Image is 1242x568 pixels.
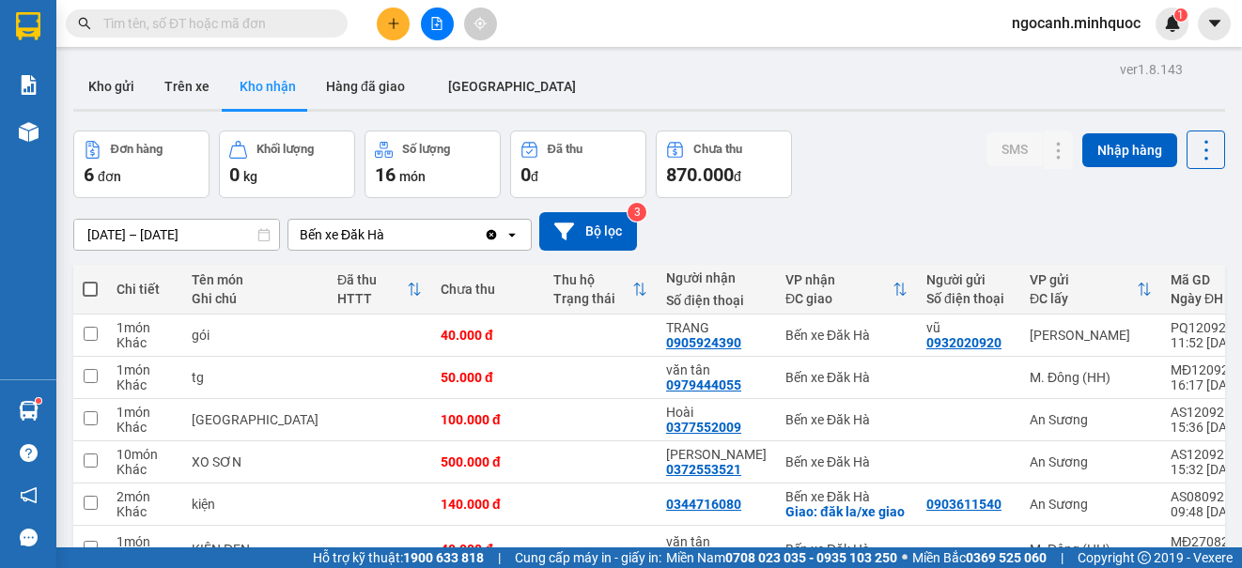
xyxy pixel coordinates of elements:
span: caret-down [1206,15,1223,32]
div: Thu hộ [553,272,632,287]
span: Miền Nam [666,547,897,568]
div: ĐC lấy [1030,291,1137,306]
img: warehouse-icon [19,122,39,142]
svg: open [505,227,520,242]
div: Đã thu [337,272,407,287]
div: SỸ NHUNG [666,447,767,462]
button: Nhập hàng [1082,133,1177,167]
span: file-add [430,17,443,30]
div: Trạng thái [553,291,632,306]
div: 0932020920 [926,335,1001,350]
span: | [498,547,501,568]
div: M. Đông (HH) [1030,370,1152,385]
div: 0905924390 [666,335,741,350]
span: 0 [229,163,240,186]
div: Bến xe Đăk Hà [300,225,384,244]
div: 0344716080 [666,497,741,512]
div: Khác [116,462,173,477]
div: TX [192,412,318,427]
div: 100.000 đ [441,412,535,427]
div: M. Đông (HH) [1030,542,1152,557]
div: Khác [116,504,173,519]
button: caret-down [1198,8,1231,40]
span: đ [531,169,538,184]
svg: Clear value [484,227,499,242]
div: 0377552009 [666,420,741,435]
span: 16 [375,163,396,186]
sup: 1 [1174,8,1188,22]
strong: 0369 525 060 [966,550,1047,565]
span: 870.000 [666,163,734,186]
div: Khối lượng [256,143,314,156]
strong: 1900 633 818 [403,550,484,565]
div: KIỆN ĐEN [192,542,318,557]
div: 1 món [116,362,173,377]
span: 1 [1177,8,1184,22]
span: [GEOGRAPHIC_DATA] [448,79,576,94]
img: icon-new-feature [1164,15,1181,32]
div: Giao: đăk la/xe giao [785,504,908,519]
button: Khối lượng0kg [219,130,355,198]
div: Số điện thoại [666,293,767,308]
button: Hàng đã giao [311,64,420,109]
button: Kho nhận [225,64,311,109]
div: 40.000 đ [441,328,535,343]
div: Chi tiết [116,282,173,297]
div: Chưa thu [693,143,742,156]
button: file-add [421,8,454,40]
span: notification [20,486,38,504]
th: Toggle SortBy [544,265,657,315]
span: món [399,169,426,184]
div: Tên món [192,272,318,287]
div: XO SƠN [192,454,318,469]
img: warehouse-icon [19,401,39,421]
div: An Sương [1030,497,1152,512]
div: Ghi chú [192,291,318,306]
div: Bến xe Đăk Hà [785,328,908,343]
div: Số lượng [402,143,450,156]
div: 0979444055 [666,377,741,392]
div: gói [192,328,318,343]
span: đ [734,169,741,184]
img: solution-icon [19,75,39,95]
sup: 3 [628,203,646,222]
button: Đã thu0đ [510,130,646,198]
div: 1 món [116,405,173,420]
input: Select a date range. [74,220,279,250]
div: 0903611540 [926,497,1001,512]
span: Cung cấp máy in - giấy in: [515,547,661,568]
span: | [1061,547,1063,568]
div: tg [192,370,318,385]
span: search [78,17,91,30]
span: đơn [98,169,121,184]
span: ngocanh.minhquoc [997,11,1156,35]
div: Người gửi [926,272,1011,287]
span: copyright [1138,551,1151,564]
div: TRANG [666,320,767,335]
div: An Sương [1030,454,1152,469]
button: plus [377,8,410,40]
span: 6 [84,163,94,186]
div: 140.000 đ [441,497,535,512]
span: kg [243,169,257,184]
div: Khác [116,377,173,392]
div: An Sương [1030,412,1152,427]
span: message [20,529,38,546]
div: vũ [926,320,1011,335]
div: ver 1.8.143 [1120,59,1183,80]
span: Miền Bắc [912,547,1047,568]
div: Người nhận [666,270,767,285]
strong: 0708 023 035 - 0935 103 250 [725,550,897,565]
th: Toggle SortBy [328,265,431,315]
span: aim [474,17,487,30]
button: Kho gửi [73,64,149,109]
button: Số lượng16món [365,130,501,198]
div: Đã thu [548,143,582,156]
div: Khác [116,335,173,350]
button: Chưa thu870.000đ [656,130,792,198]
div: Bến xe Đăk Hà [785,370,908,385]
div: văn tân [666,362,767,377]
div: Đơn hàng [111,143,163,156]
div: 2 món [116,489,173,504]
div: Hoài [666,405,767,420]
